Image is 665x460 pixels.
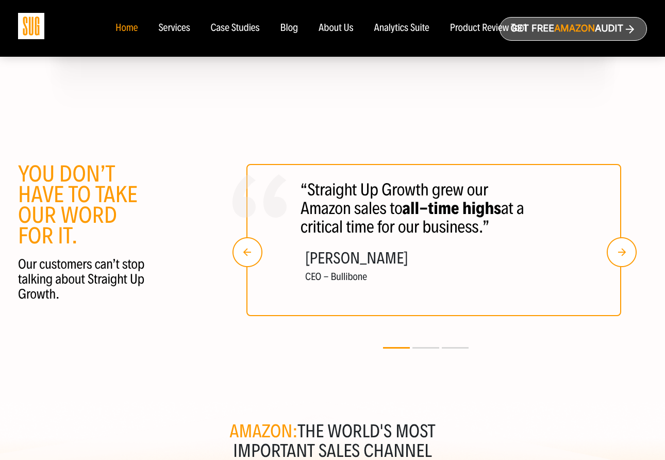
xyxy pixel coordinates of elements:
a: Blog [280,23,298,34]
p: “Straight Up Growth grew our Amazon sales to at a critical time for our business.” [301,180,530,236]
h2: you don’t have to take our word for it. [18,164,149,247]
span: Amazon [554,23,595,34]
a: Get freeAmazonAudit [500,17,647,41]
a: Home [115,23,138,34]
h3: [PERSON_NAME] [305,247,428,270]
img: Sug [18,13,44,39]
img: right [607,237,637,267]
a: Services [158,23,190,34]
img: Left [232,237,262,267]
a: Analytics Suite [374,23,429,34]
strong: all-time highs [403,198,502,219]
p: Our customers can’t stop talking about Straight Up Growth. [18,257,149,302]
span: Amazon: [229,420,297,442]
a: Case Studies [211,23,260,34]
a: Product Review Tool [450,23,526,34]
h4: CEO - Bullibone [305,270,428,284]
a: About Us [319,23,354,34]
